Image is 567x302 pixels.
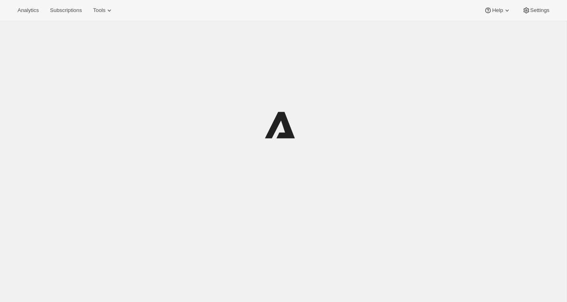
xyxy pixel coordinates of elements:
[50,7,82,14] span: Subscriptions
[45,5,87,16] button: Subscriptions
[518,5,554,16] button: Settings
[13,5,43,16] button: Analytics
[492,7,503,14] span: Help
[93,7,105,14] span: Tools
[88,5,118,16] button: Tools
[530,7,549,14] span: Settings
[18,7,39,14] span: Analytics
[479,5,516,16] button: Help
